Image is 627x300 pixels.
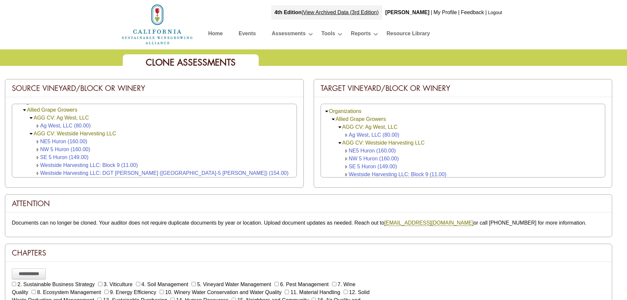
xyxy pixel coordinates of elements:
[303,10,379,15] a: View Archived Data (3rd Edition)
[387,29,430,41] a: Resource Library
[197,282,271,287] label: 5. Vineyard Water Management
[488,10,502,15] a: Logout
[349,156,399,161] a: NW 5 Huron (160.00)
[349,172,447,177] a: Westside Harvesting LLC: Block 9 (11.00)
[104,282,133,287] label: 3. Viticulture
[385,10,430,15] b: [PERSON_NAME]
[430,5,433,20] div: |
[29,131,34,136] img: Collapse AGG CV: Westside Harvesting LLC
[5,195,612,212] div: Attention
[272,29,305,41] a: Assessments
[337,125,342,130] img: Collapse AGG CV: Ag West, LLC
[121,3,194,45] img: logo_cswa2x.png
[342,140,425,146] a: AGG CV: Westside Harvesting LLC
[349,148,396,153] a: NE5 Huron (160.00)
[349,132,400,138] a: Ag West, LLC (80.00)
[208,29,223,41] a: Home
[29,116,34,121] img: Collapse AGG CV: Ag West, LLC
[34,115,89,121] a: AGG CV: Ag West, LLC
[324,109,329,114] img: Collapse Organizations
[34,131,116,136] a: AGG CV: Westside Harvesting LLC
[329,108,362,114] a: Organizations
[110,289,156,295] label: 9. Energy Efficiency
[461,10,484,15] a: Feedback
[5,212,612,233] div: Documents can no longer be cloned. Your auditor does not require duplicate documents by year or l...
[336,116,386,122] a: Allied Grape Growers
[384,220,473,226] a: [EMAIL_ADDRESS][DOMAIN_NAME]
[239,29,256,41] a: Events
[351,29,371,41] a: Reports
[331,117,336,122] img: Collapse Allied Grape Growers
[40,170,289,176] a: Westside Harvesting LLC: DGT [PERSON_NAME] ([GEOGRAPHIC_DATA]-5 [PERSON_NAME]) (154.00)
[5,244,612,262] div: Chapters
[314,79,612,97] div: Target Vineyard/Block or Winery
[290,289,340,295] label: 11. Material Handling
[40,154,89,160] a: SE 5 Huron (149.00)
[12,282,355,295] label: 7. Wine Quality
[40,139,87,144] a: NE5 Huron (160.00)
[349,164,397,169] a: SE 5 Huron (149.00)
[337,141,342,146] img: Collapse AGG CV: Westside Harvesting LLC
[5,79,303,97] div: Source Vineyard/Block or Winery
[40,147,90,152] a: NW 5 Huron (160.00)
[271,5,382,20] div: |
[121,21,194,27] a: Home
[146,57,236,68] span: Clone Assessments
[322,29,335,41] a: Tools
[142,282,188,287] label: 4. Soil Management
[433,10,457,15] a: My Profile
[17,282,95,287] label: 2. Sustainable Business Strategy
[27,107,77,113] a: Allied Grape Growers
[280,282,329,287] label: 6. Pest Management
[274,10,302,15] strong: 4th Edition
[485,5,487,20] div: |
[342,124,398,130] a: AGG CV: Ag West, LLC
[22,108,27,113] img: Collapse Allied Grape Growers
[165,289,282,295] label: 10. Winery Water Conservation and Water Quality
[37,289,101,295] label: 8. Ecosystem Management
[40,123,91,128] a: Ag West, LLC (80.00)
[40,162,138,168] a: Westside Harvesting LLC: Block 9 (11.00)
[457,5,460,20] div: |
